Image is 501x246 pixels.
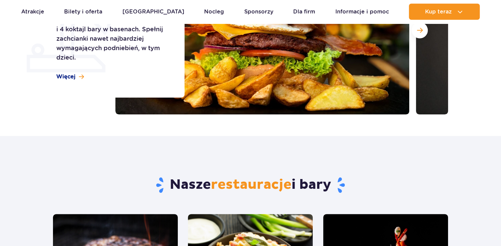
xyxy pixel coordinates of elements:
a: Sponsorzy [244,4,273,20]
h2: Nasze i bary [53,176,448,194]
a: Więcej [56,73,84,80]
a: Bilety i oferta [64,4,102,20]
span: Więcej [56,73,76,80]
button: Następny slajd [412,22,428,38]
button: Kup teraz [409,4,480,20]
a: Dla firm [293,4,315,20]
span: restauracje [211,176,291,193]
a: [GEOGRAPHIC_DATA] [122,4,184,20]
a: Nocleg [204,4,224,20]
span: Kup teraz [425,9,452,15]
a: Atrakcje [21,4,44,20]
a: Informacje i pomoc [335,4,389,20]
